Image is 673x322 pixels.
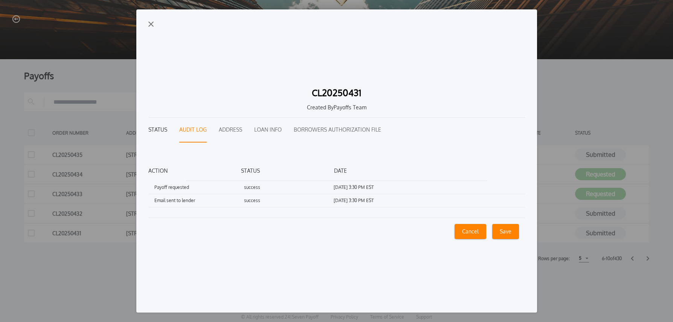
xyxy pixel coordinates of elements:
[136,9,537,313] button: exit-iconCL20250431Created ByPayoffs TeamStatusAudit LogAddressLoan InfoBorrowers Authorization F...
[334,167,427,175] h1: DATE
[148,118,167,143] button: Status
[219,118,242,143] button: Address
[334,184,423,191] h1: [DATE] 3:30 PM EST
[294,118,381,143] button: Borrowers Authorization File
[241,167,334,175] h1: STATUS
[312,88,361,97] h1: CL20250431
[148,21,154,27] img: exit-icon
[154,103,519,111] h1: Created By Payoffs Team
[179,118,207,143] button: Audit Log
[244,197,334,204] h1: success
[254,118,282,143] button: Loan Info
[154,184,244,191] h1: Payoff requested
[244,184,334,191] h1: success
[492,224,519,239] button: Save
[334,197,423,204] h1: [DATE] 3:30 PM EST
[455,224,486,239] button: Cancel
[148,167,241,175] h1: ACTION
[154,197,244,204] h1: Email sent to lender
